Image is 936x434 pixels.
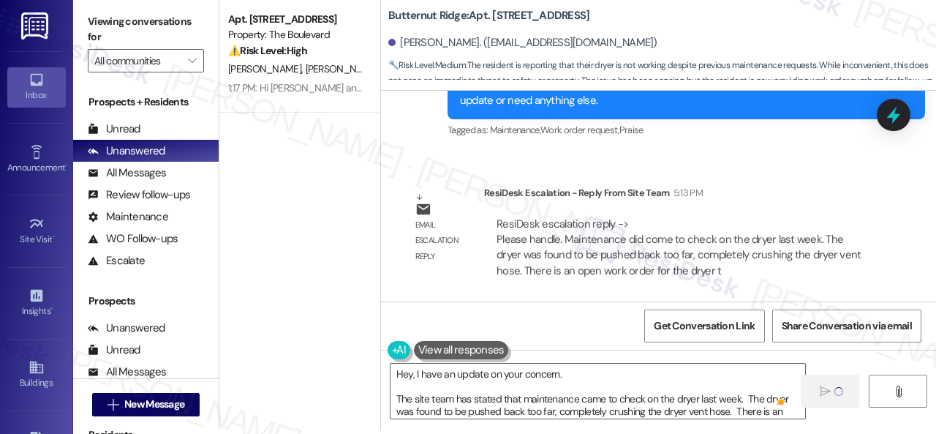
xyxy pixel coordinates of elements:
div: ResiDesk escalation reply -> Please handle. Maintenance did come to check on the dryer last week.... [497,217,861,278]
div: All Messages [88,165,166,181]
div: Tagged as: [448,119,925,141]
a: Inbox [7,67,66,107]
div: Review follow-ups [88,187,190,203]
button: Share Conversation via email [772,310,921,343]
a: Buildings [7,355,66,394]
i:  [107,399,118,411]
div: Property: The Boulevard [228,27,363,42]
span: : The resident is reporting that their dryer is not working despite previous maintenance requests... [388,58,936,105]
span: Maintenance , [490,124,540,136]
span: Work order request , [540,124,619,136]
div: All Messages [88,364,166,380]
div: Email escalation reply [415,217,472,264]
div: Prospects [73,293,219,309]
strong: ⚠️ Risk Level: High [228,44,307,57]
span: [PERSON_NAME] [306,62,379,75]
span: New Message [124,397,184,412]
span: Praise [619,124,643,136]
a: Site Visit • [7,212,66,251]
div: Unread [88,121,140,137]
div: Unread [88,343,140,358]
span: • [65,160,67,171]
div: Unanswered [88,321,165,336]
div: Maintenance [88,209,168,225]
div: Prospects + Residents [73,94,219,110]
div: Thank you. I've notified the site team about your work order. Let me know when you have an update... [460,77,902,108]
i:  [893,386,904,397]
div: [PERSON_NAME]. ([EMAIL_ADDRESS][DOMAIN_NAME]) [388,35,657,50]
button: New Message [92,393,200,416]
img: ResiDesk Logo [21,12,51,40]
div: WO Follow-ups [88,231,178,247]
div: Escalate [88,253,145,269]
div: Unanswered [88,143,165,159]
button: Get Conversation Link [644,310,764,343]
textarea: To enrich screen reader interactions, please activate Accessibility in Grammarly extension settings [390,364,805,419]
div: Apt. [STREET_ADDRESS] [228,12,363,27]
div: ResiDesk Escalation - Reply From Site Team [484,185,880,206]
span: • [50,304,53,314]
strong: 🔧 Risk Level: Medium [388,59,466,71]
input: All communities [94,49,181,72]
span: • [53,232,55,242]
label: Viewing conversations for [88,10,204,49]
b: Butternut Ridge: Apt. [STREET_ADDRESS] [388,8,589,23]
a: Insights • [7,283,66,323]
span: Share Conversation via email [782,318,912,334]
span: [PERSON_NAME] [228,62,306,75]
div: 5:13 PM [670,185,703,201]
span: Get Conversation Link [654,318,755,334]
i:  [188,55,196,67]
i:  [820,386,831,397]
